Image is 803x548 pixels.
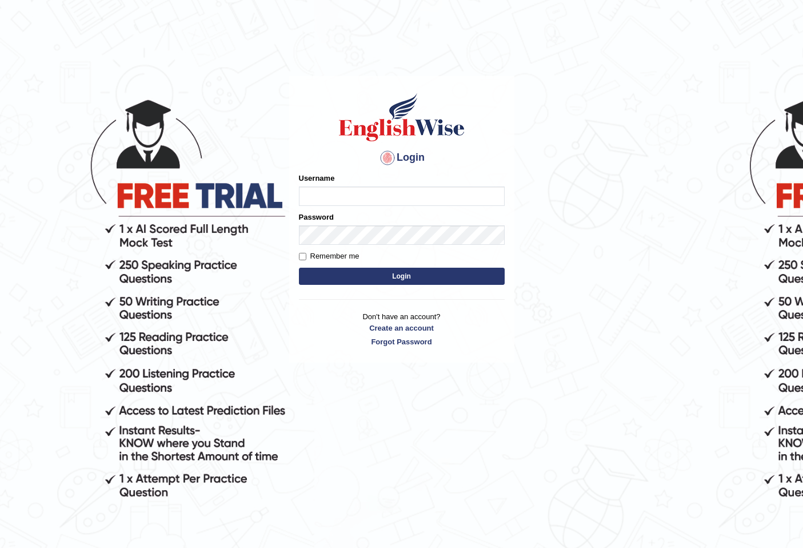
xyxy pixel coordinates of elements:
button: Login [299,268,505,285]
label: Username [299,173,335,184]
input: Remember me [299,253,306,260]
h4: Login [299,149,505,167]
img: Logo of English Wise sign in for intelligent practice with AI [337,92,467,143]
a: Forgot Password [299,336,505,347]
p: Don't have an account? [299,311,505,347]
a: Create an account [299,323,505,333]
label: Remember me [299,251,359,262]
label: Password [299,212,334,223]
